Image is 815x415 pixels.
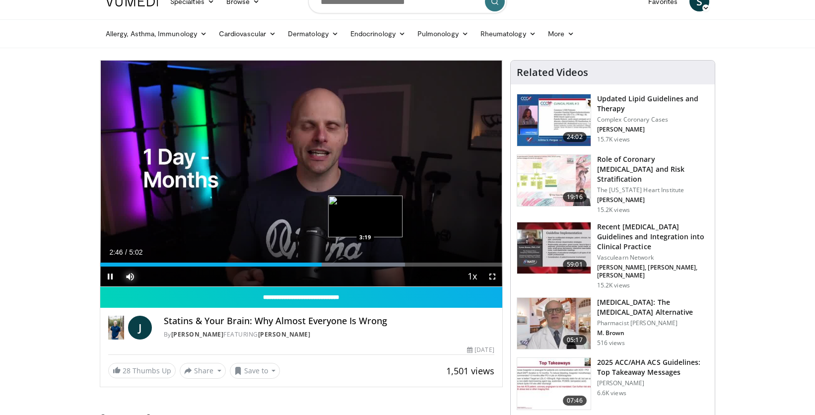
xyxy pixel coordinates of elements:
img: 77f671eb-9394-4acc-bc78-a9f077f94e00.150x105_q85_crop-smart_upscale.jpg [517,94,591,146]
a: 28 Thumbs Up [108,363,176,378]
h3: 2025 ACC/AHA ACS Guidelines: Top Takeaway Messages [597,357,709,377]
h3: Recent [MEDICAL_DATA] Guidelines and Integration into Clinical Practice [597,222,709,252]
video-js: Video Player [100,61,502,287]
p: [PERSON_NAME] [597,196,709,204]
a: Allergy, Asthma, Immunology [100,24,213,44]
span: 28 [123,366,131,375]
span: 2:46 [109,248,123,256]
a: 05:17 [MEDICAL_DATA]: The [MEDICAL_DATA] Alternative Pharmacist [PERSON_NAME] M. Brown 516 views [517,297,709,350]
a: 07:46 2025 ACC/AHA ACS Guidelines: Top Takeaway Messages [PERSON_NAME] 6.6K views [517,357,709,410]
span: 05:17 [563,335,587,345]
p: [PERSON_NAME] [597,379,709,387]
button: Fullscreen [482,267,502,286]
button: Playback Rate [463,267,482,286]
p: The [US_STATE] Heart Institute [597,186,709,194]
span: 19:16 [563,192,587,202]
p: Complex Coronary Cases [597,116,709,124]
p: Pharmacist [PERSON_NAME] [597,319,709,327]
button: Mute [120,267,140,286]
a: Pulmonology [411,24,475,44]
span: 1,501 views [446,365,494,377]
span: 07:46 [563,396,587,406]
button: Pause [100,267,120,286]
a: [PERSON_NAME] [171,330,224,339]
img: 87825f19-cf4c-4b91-bba1-ce218758c6bb.150x105_q85_crop-smart_upscale.jpg [517,222,591,274]
a: Cardiovascular [213,24,282,44]
a: More [542,24,580,44]
a: 19:16 Role of Coronary [MEDICAL_DATA] and Risk Stratification The [US_STATE] Heart Institute [PER... [517,154,709,214]
div: Progress Bar [100,263,502,267]
p: M. Brown [597,329,709,337]
a: 24:02 Updated Lipid Guidelines and Therapy Complex Coronary Cases [PERSON_NAME] 15.7K views [517,94,709,146]
p: 15.7K views [597,136,630,143]
a: 59:01 Recent [MEDICAL_DATA] Guidelines and Integration into Clinical Practice Vasculearn Network ... [517,222,709,289]
span: 5:02 [129,248,142,256]
span: 24:02 [563,132,587,142]
p: [PERSON_NAME] [597,126,709,134]
p: 6.6K views [597,389,626,397]
span: 59:01 [563,260,587,270]
h3: Role of Coronary [MEDICAL_DATA] and Risk Stratification [597,154,709,184]
img: ce9609b9-a9bf-4b08-84dd-8eeb8ab29fc6.150x105_q85_crop-smart_upscale.jpg [517,298,591,349]
p: 516 views [597,339,625,347]
a: Endocrinology [344,24,411,44]
span: / [125,248,127,256]
button: Save to [230,363,280,379]
h4: Related Videos [517,67,588,78]
h4: Statins & Your Brain: Why Almost Everyone Is Wrong [164,316,494,327]
div: By FEATURING [164,330,494,339]
h3: Updated Lipid Guidelines and Therapy [597,94,709,114]
a: Rheumatology [475,24,542,44]
img: Dr. Jordan Rennicke [108,316,124,340]
img: 1efa8c99-7b8a-4ab5-a569-1c219ae7bd2c.150x105_q85_crop-smart_upscale.jpg [517,155,591,207]
a: [PERSON_NAME] [258,330,311,339]
div: [DATE] [467,346,494,354]
img: 369ac253-1227-4c00-b4e1-6e957fd240a8.150x105_q85_crop-smart_upscale.jpg [517,358,591,410]
h3: [MEDICAL_DATA]: The [MEDICAL_DATA] Alternative [597,297,709,317]
a: Dermatology [282,24,344,44]
p: [PERSON_NAME], [PERSON_NAME], [PERSON_NAME] [597,264,709,279]
a: J [128,316,152,340]
img: image.jpeg [328,196,403,237]
button: Share [180,363,226,379]
p: Vasculearn Network [597,254,709,262]
p: 15.2K views [597,281,630,289]
p: 15.2K views [597,206,630,214]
